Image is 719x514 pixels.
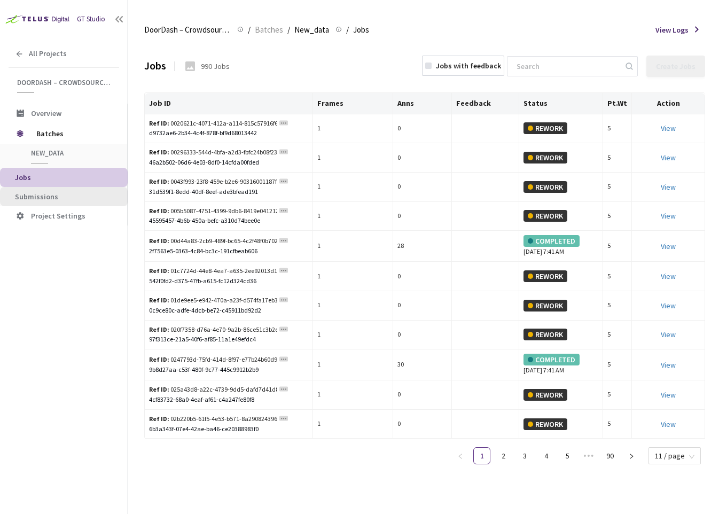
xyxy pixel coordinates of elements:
[31,149,110,158] span: New_data
[580,447,597,464] span: •••
[393,291,452,321] td: 0
[603,321,632,350] td: 5
[149,119,277,129] div: 0020621c-4071-412a-a114-815c57916f63-retina-large
[149,177,277,187] div: 0043f993-23f8-459e-b2e6-90316001187f-retina-large
[313,291,394,321] td: 1
[603,410,632,439] td: 5
[149,236,277,246] div: 00d44a83-2cb9-489f-bc65-4c2f48f0b702-retina-large
[149,334,308,345] div: 97f313ce-21a5-40f6-af85-11a1e49efdc4
[603,173,632,202] td: 5
[523,152,567,163] div: REWORK
[523,210,567,222] div: REWORK
[149,216,308,226] div: 45595457-4b6b-450a-befc-a310d74bee0e
[77,14,105,25] div: GT Studio
[623,447,640,464] li: Next Page
[17,78,113,87] span: DoorDash – Crowdsource Catalog Annotation
[149,206,277,216] div: 005b5087-4751-4399-9db6-8419e041212a-retina-large
[603,143,632,173] td: 5
[149,147,277,158] div: 00296333-544d-4bfa-a2d3-fbfc24b08f23-retina-large
[661,123,676,133] a: View
[31,211,85,221] span: Project Settings
[523,418,567,430] div: REWORK
[149,276,308,286] div: 542f0fd2-d375-47fb-a615-fc12d324cd36
[149,296,169,304] b: Ref ID:
[393,262,452,291] td: 0
[36,123,110,144] span: Batches
[495,447,512,464] li: 2
[393,321,452,350] td: 0
[538,448,554,464] a: 4
[452,93,519,114] th: Feedback
[149,325,169,333] b: Ref ID:
[393,231,452,262] td: 28
[149,128,308,138] div: d9732ae6-2b34-4c4f-878f-bf9d68013442
[393,349,452,380] td: 30
[149,187,308,197] div: 31d539f1-8edd-40df-8eef-ade3bfead191
[149,414,277,424] div: 02b220b5-61f5-4e53-b571-8a2908243966-retina-large
[661,211,676,221] a: View
[523,300,567,311] div: REWORK
[517,448,533,464] a: 3
[623,447,640,464] button: right
[603,202,632,231] td: 5
[523,181,567,193] div: REWORK
[149,207,169,215] b: Ref ID:
[149,177,169,185] b: Ref ID:
[523,354,598,376] div: [DATE] 7:41 AM
[628,453,635,460] span: right
[523,122,567,134] div: REWORK
[661,242,676,251] a: View
[523,270,567,282] div: REWORK
[436,60,501,71] div: Jobs with feedback
[31,108,61,118] span: Overview
[559,447,576,464] li: 5
[523,329,567,340] div: REWORK
[393,143,452,173] td: 0
[313,410,394,439] td: 1
[248,24,251,36] li: /
[313,321,394,350] td: 1
[149,246,308,256] div: 2f7563e5-0363-4c84-bc3c-191cfbeab606
[510,57,624,76] input: Search
[632,93,705,114] th: Action
[393,173,452,202] td: 0
[603,380,632,410] td: 5
[149,295,277,306] div: 01de9ee5-e942-470a-a23f-d574fa17eb3f-retina-large
[287,24,290,36] li: /
[519,93,603,114] th: Status
[149,395,308,405] div: 4cf83732-68a0-4eaf-af61-c4a247fe80f8
[603,114,632,144] td: 5
[452,447,469,464] li: Previous Page
[580,447,597,464] li: Next 5 Pages
[313,114,394,144] td: 1
[661,390,676,400] a: View
[313,231,394,262] td: 1
[149,266,277,276] div: 01c7724d-44e8-4ea7-a635-2ee92013d123-retina-large
[603,349,632,380] td: 5
[149,267,169,275] b: Ref ID:
[661,360,676,370] a: View
[452,447,469,464] button: left
[149,385,169,393] b: Ref ID:
[144,24,231,36] span: DoorDash – Crowdsource Catalog Annotation
[393,410,452,439] td: 0
[656,62,695,71] div: Create Jobs
[313,349,394,380] td: 1
[661,301,676,310] a: View
[149,148,169,156] b: Ref ID:
[602,448,618,464] a: 90
[603,231,632,262] td: 5
[253,24,285,35] a: Batches
[495,448,511,464] a: 2
[393,93,452,114] th: Anns
[346,24,349,36] li: /
[149,325,277,335] div: 020f7358-d76a-4e70-9a2b-86ce51c3b2e8-retina-large
[603,93,632,114] th: Pt.Wt
[603,291,632,321] td: 5
[15,192,58,201] span: Submissions
[661,182,676,192] a: View
[149,385,277,395] div: 025a43d8-a22c-4739-9dd5-dafd7d41d82c-retina-large
[313,262,394,291] td: 1
[313,173,394,202] td: 1
[149,365,308,375] div: 9b8d27aa-c53f-480f-9c77-445c9912b2b9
